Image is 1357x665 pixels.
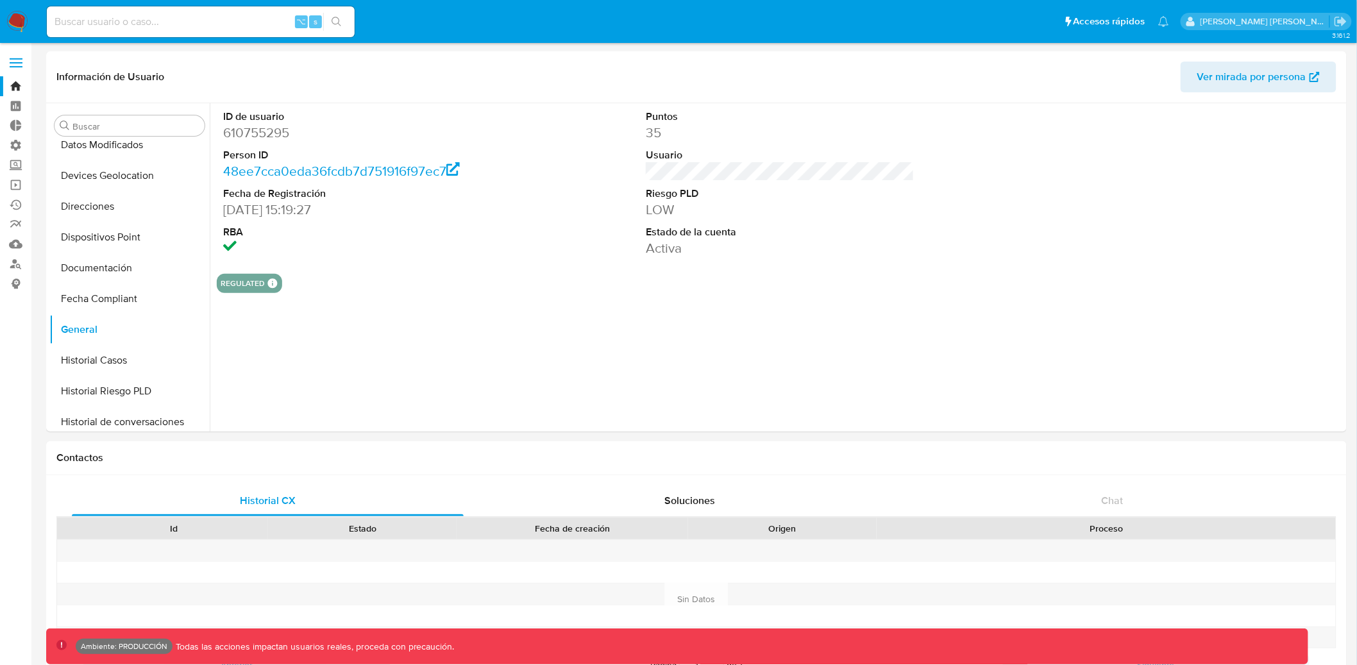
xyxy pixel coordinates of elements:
dt: Usuario [646,148,914,162]
dt: Estado de la cuenta [646,225,914,239]
div: Fecha de creación [466,522,679,535]
input: Buscar usuario o caso... [47,13,355,30]
span: Historial CX [240,493,296,508]
dd: 610755295 [223,124,492,142]
dd: Activa [646,239,914,257]
span: ⌥ [296,15,306,28]
span: Accesos rápidos [1074,15,1145,28]
dt: RBA [223,225,492,239]
a: 48ee7cca0eda36fcdb7d751916f97ec7 [223,162,460,180]
span: Soluciones [665,493,716,508]
input: Buscar [72,121,199,132]
button: Buscar [60,121,70,131]
button: Dispositivos Point [49,222,210,253]
dt: Fecha de Registración [223,187,492,201]
p: Todas las acciones impactan usuarios reales, proceda con precaución. [173,641,455,653]
a: Salir [1334,15,1347,28]
p: Ambiente: PRODUCCIÓN [81,644,167,649]
div: Origen [697,522,868,535]
h1: Contactos [56,451,1336,464]
p: christian.palomeque@mercadolibre.com.co [1201,15,1330,28]
span: Ver mirada por persona [1197,62,1306,92]
button: Documentación [49,253,210,283]
dd: LOW [646,201,914,219]
dt: Riesgo PLD [646,187,914,201]
dd: 35 [646,124,914,142]
button: General [49,314,210,345]
button: Historial Riesgo PLD [49,376,210,407]
dt: Puntos [646,110,914,124]
div: Estado [277,522,448,535]
a: Notificaciones [1158,16,1169,27]
span: Chat [1102,493,1124,508]
button: Ver mirada por persona [1181,62,1336,92]
span: s [314,15,317,28]
button: Historial de conversaciones [49,407,210,437]
dt: ID de usuario [223,110,492,124]
h1: Información de Usuario [56,71,164,83]
button: Historial Casos [49,345,210,376]
button: search-icon [323,13,350,31]
dd: [DATE] 15:19:27 [223,201,492,219]
dt: Person ID [223,148,492,162]
div: Proceso [886,522,1327,535]
button: Direcciones [49,191,210,222]
button: Fecha Compliant [49,283,210,314]
button: Datos Modificados [49,130,210,160]
div: Id [88,522,259,535]
button: Devices Geolocation [49,160,210,191]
